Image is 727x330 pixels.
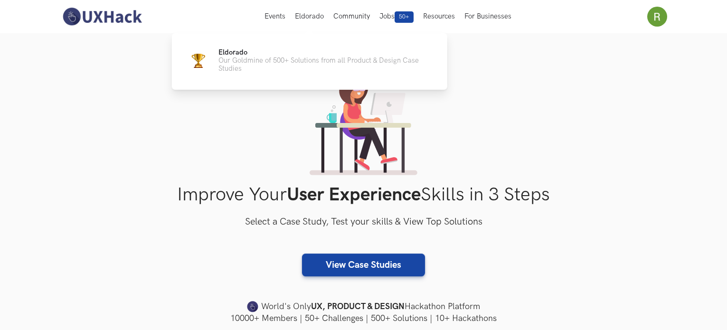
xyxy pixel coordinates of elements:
img: lady working on laptop [310,72,417,175]
h3: Select a Case Study, Test your skills & View Top Solutions [60,215,668,230]
strong: User Experience [287,184,421,206]
strong: UX, PRODUCT & DESIGN [311,300,405,313]
span: 50+ [395,11,414,23]
h4: 10000+ Members | 50+ Challenges | 500+ Solutions | 10+ Hackathons [60,312,668,324]
span: Eldorado [218,48,247,57]
img: uxhack-favicon-image.png [247,301,258,313]
img: Your profile pic [647,7,667,27]
img: UXHack-logo.png [60,7,144,27]
a: View Case Studies [302,254,425,276]
p: Our Goldmine of 500+ Solutions from all Product & Design Case Studies [218,57,432,73]
h1: Improve Your Skills in 3 Steps [60,184,668,206]
a: TrophyEldoradoOur Goldmine of 500+ Solutions from all Product & Design Case Studies [187,48,432,73]
h4: World's Only Hackathon Platform [60,300,668,313]
img: Trophy [191,54,206,68]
